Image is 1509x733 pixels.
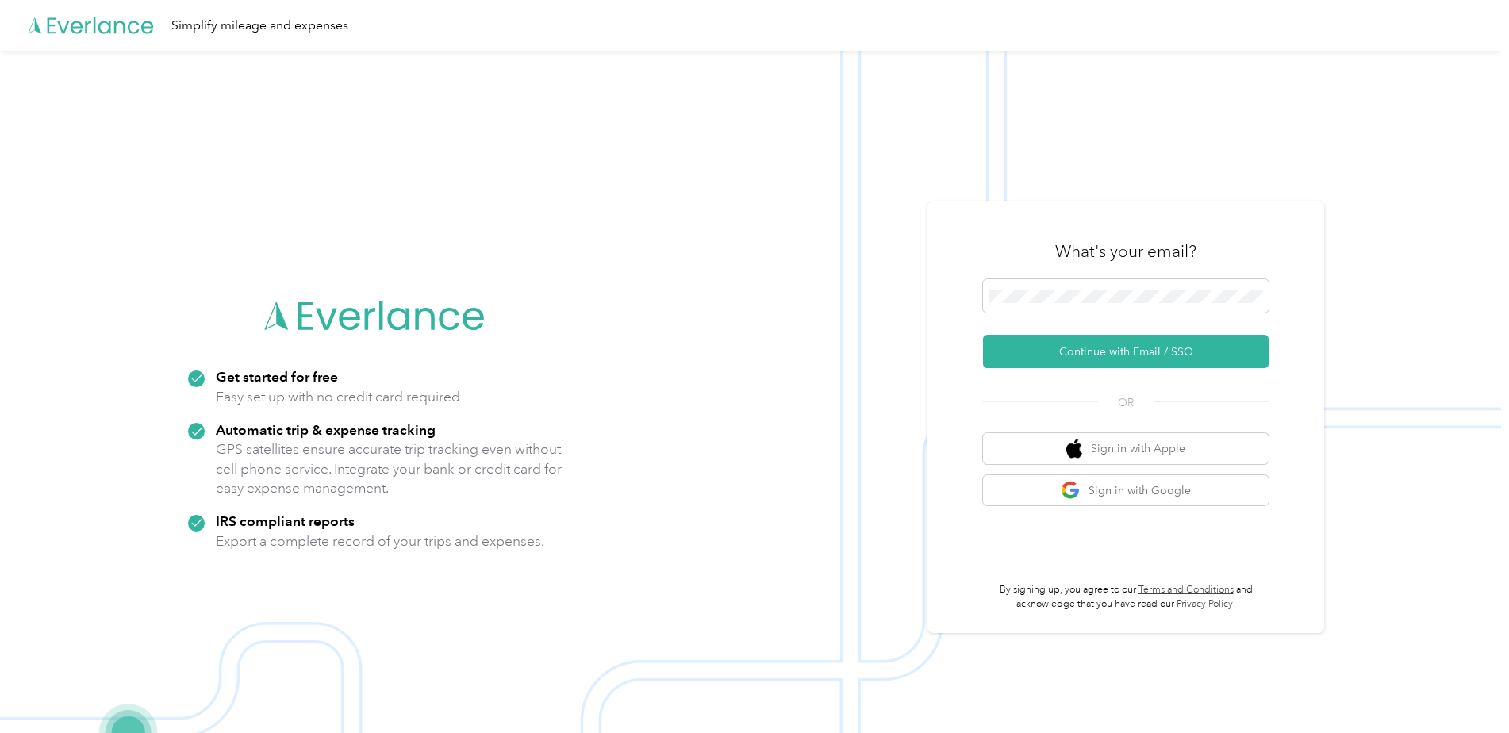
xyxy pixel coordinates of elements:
button: Continue with Email / SSO [983,335,1269,368]
img: google logo [1061,481,1081,501]
a: Privacy Policy [1177,598,1233,610]
div: Simplify mileage and expenses [171,16,348,36]
p: By signing up, you agree to our and acknowledge that you have read our . [983,583,1269,611]
strong: Automatic trip & expense tracking [216,421,436,438]
a: Terms and Conditions [1138,584,1234,596]
strong: IRS compliant reports [216,512,355,529]
img: apple logo [1066,439,1082,459]
button: apple logoSign in with Apple [983,433,1269,464]
p: Export a complete record of your trips and expenses. [216,532,544,551]
h3: What's your email? [1055,240,1196,263]
strong: Get started for free [216,368,338,385]
button: google logoSign in with Google [983,475,1269,506]
span: OR [1098,394,1154,411]
p: GPS satellites ensure accurate trip tracking even without cell phone service. Integrate your bank... [216,439,563,498]
p: Easy set up with no credit card required [216,387,460,407]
